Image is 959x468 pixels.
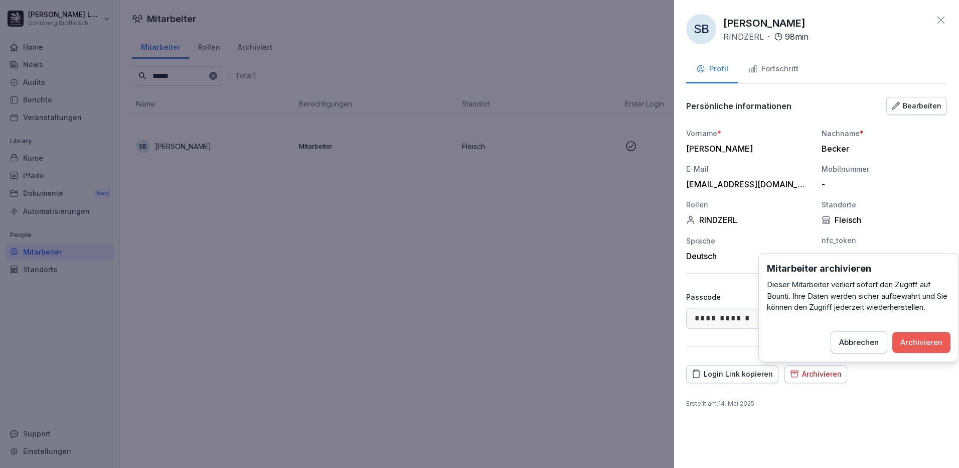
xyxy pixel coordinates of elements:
[822,128,947,139] div: Nachname
[822,164,947,174] div: Mobilnummer
[686,251,812,261] div: Deutsch
[822,215,947,225] div: Fleisch
[686,236,812,246] div: Sprache
[686,101,791,111] p: Persönliche informationen
[686,179,807,189] div: [EMAIL_ADDRESS][DOMAIN_NAME]
[686,215,812,225] div: RINDZERL
[886,97,947,115] button: Bearbeiten
[831,331,887,354] button: Abbrechen
[686,199,812,210] div: Rollen
[686,365,778,383] button: Login Link kopieren
[785,31,809,43] p: 98 min
[790,369,842,380] div: Archivieren
[892,100,941,111] div: Bearbeiten
[686,292,721,302] p: Passcode
[723,31,809,43] div: ·
[822,235,947,246] div: nfc_token
[839,337,879,348] div: Abbrechen
[767,262,950,275] h3: Mitarbeiter archivieren
[686,56,738,83] button: Profil
[822,179,942,189] div: -
[686,14,716,44] div: SB
[767,279,950,313] p: Dieser Mitarbeiter verliert sofort den Zugriff auf Bounti. Ihre Daten werden sicher aufbewahrt un...
[822,251,942,261] div: -
[696,63,728,75] div: Profil
[822,144,942,154] div: Becker
[686,399,947,408] p: Erstellt am : 14. Mai 2025
[822,199,947,210] div: Standorte
[748,63,798,75] div: Fortschritt
[686,144,807,154] div: [PERSON_NAME]
[723,16,806,31] p: [PERSON_NAME]
[784,365,847,383] button: Archivieren
[692,369,773,380] div: Login Link kopieren
[892,332,950,353] button: Archivieren
[686,128,812,139] div: Vorname
[738,56,809,83] button: Fortschritt
[686,164,812,174] div: E-Mail
[723,31,764,43] p: RINDZERL
[900,337,942,348] div: Archivieren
